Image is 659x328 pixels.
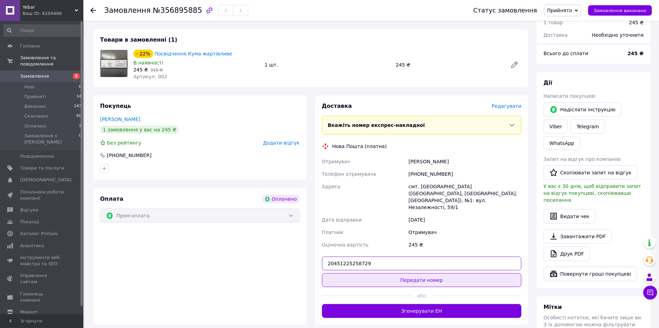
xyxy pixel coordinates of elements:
[20,231,58,237] span: Каталог ProSale
[322,103,352,109] span: Доставка
[328,122,425,128] span: Вкажіть номер експрес-накладної
[20,273,64,285] span: Управління сайтом
[20,207,38,213] span: Відгуки
[20,243,44,249] span: Аналітика
[79,84,81,90] span: 6
[544,229,612,244] a: Завантажити PDF
[544,32,568,38] span: Доставка
[20,55,83,67] span: Замовлення та повідомлення
[23,4,75,10] span: Yebar
[23,10,83,17] div: Ваш ID: 4104486
[407,168,523,180] div: [PHONE_NUMBER]
[24,113,48,119] span: Скасовані
[74,103,81,110] span: 143
[106,152,152,159] div: [PHONE_NUMBER]
[20,309,38,315] span: Маркет
[153,6,202,15] span: №356895885
[322,257,522,270] input: Номер експрес-накладної
[263,140,299,146] span: Додати відгук
[322,230,344,235] span: Платник
[628,51,644,56] b: 245 ₴
[79,133,81,145] span: 0
[133,50,153,58] div: - 22%
[133,60,163,66] span: В наявності
[150,68,163,72] span: 315 ₴
[544,93,595,99] span: Написати покупцеві
[262,195,299,203] div: Оплачено
[79,123,81,129] span: 1
[104,6,151,15] span: Замовлення
[508,58,521,72] a: Редагувати
[24,133,79,145] span: Замовлення з [PERSON_NAME]
[322,242,369,248] span: Оціночна вартість
[473,7,537,14] div: Статус замовлення
[322,217,362,223] span: Дата відправки
[544,120,568,133] a: Viber
[544,79,552,86] span: Дії
[107,140,141,146] span: Без рейтингу
[20,189,64,201] span: Показники роботи компанії
[20,291,64,303] span: Гаманець компанії
[100,36,178,43] span: Товари в замовленні (1)
[331,143,389,150] div: Нова Пошта (платна)
[100,126,179,134] div: 1 замовлення у вас на 245 ₴
[24,84,34,90] span: Нові
[322,304,522,318] button: Згенерувати ЕН
[76,94,81,100] span: 14
[24,123,46,129] span: Оплачені
[407,180,523,214] div: смт. [GEOGRAPHIC_DATA] ([GEOGRAPHIC_DATA], [GEOGRAPHIC_DATA]. [GEOGRAPHIC_DATA]), №1: вул. Незале...
[407,155,523,168] div: [PERSON_NAME]
[100,196,123,202] span: Оплата
[544,165,637,180] button: Скопіювати запит на відгук
[594,8,646,13] span: Замовлення виконано
[100,103,131,109] span: Покупець
[393,60,505,70] div: 245 ₴
[547,8,572,13] span: Прийнято
[3,24,82,37] input: Пошук
[24,103,46,110] span: Виконані
[544,247,590,261] a: Друк PDF
[544,20,563,25] span: 1 товар
[322,273,522,287] button: Передати номер
[643,286,657,300] button: Чат з покупцем
[20,177,72,183] span: [DEMOGRAPHIC_DATA]
[20,43,40,49] span: Головна
[544,183,641,203] span: У вас є 30 днів, щоб відправити запит на відгук покупцеві, скопіювавши посилання.
[544,304,562,310] span: Мітки
[133,67,148,72] span: 245 ₴
[544,209,595,224] button: Видати чек
[20,73,49,79] span: Замовлення
[571,120,605,133] a: Telegram
[322,171,376,177] span: Телефон отримувача
[412,292,431,299] span: або
[76,113,81,119] span: 60
[322,184,340,189] span: Адреса
[73,73,80,79] span: 5
[544,267,637,281] button: Повернути гроші покупцеві
[100,50,127,77] img: Посвідчення Кума жартівливе
[20,165,64,171] span: Товари та послуги
[492,103,521,109] span: Редагувати
[588,5,652,16] button: Замовлення виконано
[407,214,523,226] div: [DATE]
[544,51,588,56] span: Всього до сплати
[20,219,39,225] span: Покупці
[407,226,523,239] div: Отримувач
[629,19,644,26] div: 245 ₴
[100,116,140,122] a: [PERSON_NAME]
[407,239,523,251] div: 245 ₴
[20,153,54,159] span: Повідомлення
[588,27,648,43] div: Необхідно уточнити
[155,51,232,57] a: Посвідчення Кума жартівливе
[544,136,580,150] a: WhatsApp
[24,94,46,100] span: Прийняті
[133,74,167,79] span: Артикул: 002
[90,7,96,14] div: Повернутися назад
[322,159,350,164] span: Отримувач
[20,254,64,267] span: Інструменти веб-майстра та SEO
[262,60,393,70] div: 1 шт.
[544,156,621,162] span: Запит на відгук про компанію
[544,102,621,117] button: Надіслати інструкцію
